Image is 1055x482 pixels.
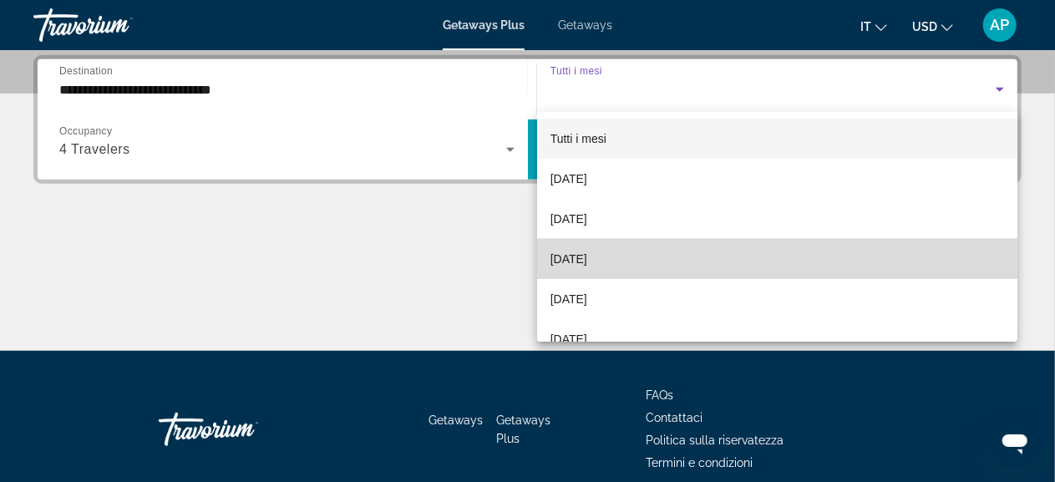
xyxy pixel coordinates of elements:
[550,132,606,145] span: Tutti i mesi
[550,169,587,189] span: [DATE]
[550,289,587,309] span: [DATE]
[550,329,587,349] span: [DATE]
[550,249,587,269] span: [DATE]
[988,415,1042,469] iframe: Buton lansare fereastră mesagerie
[550,209,587,229] span: [DATE]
